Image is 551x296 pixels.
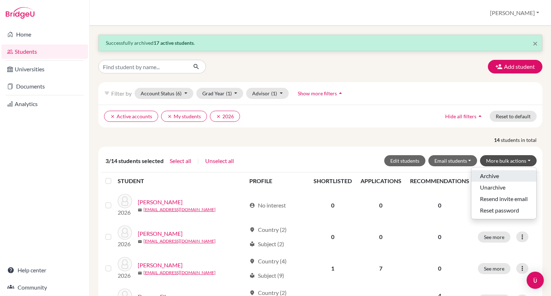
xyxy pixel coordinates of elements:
span: × [533,38,538,48]
i: arrow_drop_up [476,113,484,120]
td: 1 [309,253,356,284]
span: local_library [249,273,255,278]
td: 0 [356,190,406,221]
span: Hide all filters [445,113,476,119]
button: clearActive accounts [104,111,158,122]
a: Universities [1,62,88,76]
strong: 17 active students [154,40,194,46]
button: Unarchive [471,182,536,193]
span: location_on [249,227,255,233]
i: clear [216,114,221,119]
button: Show more filtersarrow_drop_up [292,88,350,99]
p: 2026 [118,240,132,248]
strong: 14 [494,136,501,144]
button: Hide all filtersarrow_drop_up [439,111,490,122]
button: Unselect all [205,156,234,166]
a: [EMAIL_ADDRESS][DOMAIN_NAME] [143,238,216,244]
button: clearMy students [161,111,207,122]
th: PROFILE [245,172,309,190]
span: (1) [271,90,277,96]
button: Grad Year(1) [196,88,244,99]
td: 7 [356,253,406,284]
span: (6) [176,90,182,96]
i: filter_list [104,90,110,96]
button: More bulk actions [480,155,537,166]
button: [PERSON_NAME] [487,6,542,20]
a: Documents [1,79,88,94]
span: Filter by [111,90,132,97]
th: STUDENT [118,172,245,190]
a: Home [1,27,88,42]
th: APPLICATIONS [356,172,406,190]
span: location_on [249,258,255,264]
td: 0 [356,221,406,253]
button: Resend invite email [471,193,536,205]
div: Country (2) [249,225,287,234]
span: mail [138,271,142,275]
td: 0 [309,190,356,221]
i: clear [110,114,115,119]
button: Close [533,39,538,48]
a: [PERSON_NAME] [138,261,183,269]
button: Edit students [384,155,425,166]
span: | [197,157,199,165]
p: 2026 [118,271,132,280]
img: Brito, Clara [118,225,132,240]
i: clear [167,114,172,119]
button: Account Status(6) [135,88,193,99]
div: Subject (2) [249,240,284,248]
div: Country (4) [249,257,287,266]
a: Help center [1,263,88,277]
a: [PERSON_NAME] [138,198,183,206]
div: No interest [249,201,286,210]
div: Subject (9) [249,271,284,280]
button: Email students [428,155,477,166]
p: 2026 [118,208,132,217]
th: SHORTLISTED [309,172,356,190]
span: students in total [501,136,542,144]
td: 0 [309,221,356,253]
a: [EMAIL_ADDRESS][DOMAIN_NAME] [143,206,216,213]
button: Reset to default [490,111,537,122]
a: Students [1,44,88,59]
span: Show more filters [298,90,337,96]
button: Archive [471,170,536,182]
p: 0 [410,264,469,273]
p: 0 [410,233,469,241]
div: Open Intercom Messenger [527,272,544,289]
a: [EMAIL_ADDRESS][DOMAIN_NAME] [143,269,216,276]
span: (1) [226,90,232,96]
button: Add student [488,60,542,73]
a: [PERSON_NAME] [138,229,183,238]
ul: More bulk actions [471,167,537,219]
span: 3/14 students selected [105,157,164,165]
button: Select all [169,156,192,166]
span: mail [138,208,142,212]
button: See more [478,231,510,243]
p: 0 [410,201,469,210]
span: account_circle [249,202,255,208]
i: arrow_drop_up [337,90,344,97]
th: RECOMMENDATIONS [406,172,474,190]
span: mail [138,239,142,244]
img: Casiano, Saymar [118,257,132,271]
button: See more [478,263,510,274]
button: Advisor(1) [246,88,289,99]
span: location_on [249,290,255,296]
img: Ayala, Martina [118,194,132,208]
p: Successfully archived . [106,39,535,47]
a: Analytics [1,97,88,111]
input: Find student by name... [98,60,187,73]
img: Bridge-U [6,7,34,19]
button: clear2026 [210,111,240,122]
span: local_library [249,241,255,247]
button: Reset password [471,205,536,216]
a: Community [1,280,88,295]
